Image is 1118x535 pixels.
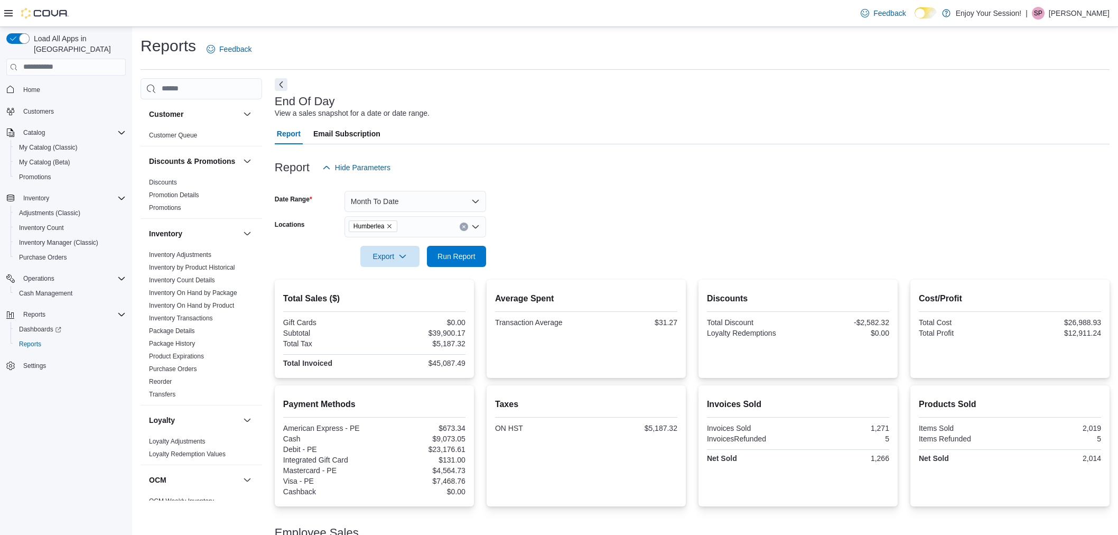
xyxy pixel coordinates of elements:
[376,477,465,485] div: $7,468.76
[800,318,889,327] div: -$2,582.32
[149,156,239,167] button: Discounts & Promotions
[15,156,126,169] span: My Catalog (Beta)
[19,143,78,152] span: My Catalog (Classic)
[149,178,177,187] span: Discounts
[15,323,66,336] a: Dashboards
[283,466,372,475] div: Mastercard - PE
[15,323,126,336] span: Dashboards
[19,83,126,96] span: Home
[283,435,372,443] div: Cash
[335,162,390,173] span: Hide Parameters
[588,318,677,327] div: $31.27
[23,274,54,283] span: Operations
[149,289,237,297] a: Inventory On Hand by Package
[149,179,177,186] a: Discounts
[1012,454,1101,463] div: 2,014
[11,235,130,250] button: Inventory Manager (Classic)
[149,391,175,398] a: Transfers
[149,415,239,426] button: Loyalty
[283,424,372,432] div: American Express - PE
[23,194,49,202] span: Inventory
[956,7,1022,20] p: Enjoy Your Session!
[1032,7,1045,20] div: Samuel Panzeca
[149,251,211,259] span: Inventory Adjustments
[149,276,215,284] span: Inventory Count Details
[19,105,126,118] span: Customers
[707,424,796,432] div: Invoices Sold
[149,251,211,259] a: Inventory Adjustments
[149,264,235,271] a: Inventory by Product Historical
[856,3,910,24] a: Feedback
[149,315,213,322] a: Inventory Transactions
[15,236,103,249] a: Inventory Manager (Classic)
[283,329,372,337] div: Subtotal
[437,251,476,262] span: Run Report
[919,398,1101,411] h2: Products Sold
[19,308,126,321] span: Reports
[149,437,206,446] span: Loyalty Adjustments
[707,435,796,443] div: InvoicesRefunded
[1012,318,1101,327] div: $26,988.93
[149,497,214,505] span: OCM Weekly Inventory
[2,125,130,140] button: Catalog
[376,487,465,496] div: $0.00
[376,424,465,432] div: $673.34
[23,107,54,116] span: Customers
[1012,329,1101,337] div: $12,911.24
[149,450,226,458] a: Loyalty Redemption Values
[275,220,305,229] label: Locations
[283,477,372,485] div: Visa - PE
[495,424,584,432] div: ON HST
[275,195,312,204] label: Date Range
[19,308,50,321] button: Reports
[149,204,181,212] span: Promotions
[318,157,395,178] button: Hide Parameters
[11,250,130,265] button: Purchase Orders
[149,378,172,385] a: Reorder
[19,126,126,139] span: Catalog
[149,352,204,361] span: Product Expirations
[149,289,237,297] span: Inventory On Hand by Package
[30,33,126,54] span: Load All Apps in [GEOGRAPHIC_DATA]
[11,322,130,337] a: Dashboards
[19,105,58,118] a: Customers
[283,359,332,367] strong: Total Invoiced
[19,192,126,205] span: Inventory
[19,272,126,285] span: Operations
[275,161,310,174] h3: Report
[283,339,372,348] div: Total Tax
[919,435,1008,443] div: Items Refunded
[344,191,486,212] button: Month To Date
[15,171,126,183] span: Promotions
[15,207,85,219] a: Adjustments (Classic)
[149,131,197,140] span: Customer Queue
[707,292,889,305] h2: Discounts
[283,487,372,496] div: Cashback
[11,286,130,301] button: Cash Management
[15,251,126,264] span: Purchase Orders
[149,301,234,310] span: Inventory On Hand by Product
[19,359,126,372] span: Settings
[149,263,235,272] span: Inventory by Product Historical
[376,456,465,464] div: $131.00
[919,329,1008,337] div: Total Profit
[23,362,46,370] span: Settings
[15,287,126,300] span: Cash Management
[241,155,254,168] button: Discounts & Promotions
[19,238,98,247] span: Inventory Manager (Classic)
[1012,435,1101,443] div: 5
[149,365,197,373] a: Purchase Orders
[11,220,130,235] button: Inventory Count
[427,246,486,267] button: Run Report
[149,438,206,445] a: Loyalty Adjustments
[495,292,677,305] h2: Average Spent
[19,192,53,205] button: Inventory
[376,329,465,337] div: $39,900.17
[495,318,584,327] div: Transaction Average
[11,155,130,170] button: My Catalog (Beta)
[149,228,239,239] button: Inventory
